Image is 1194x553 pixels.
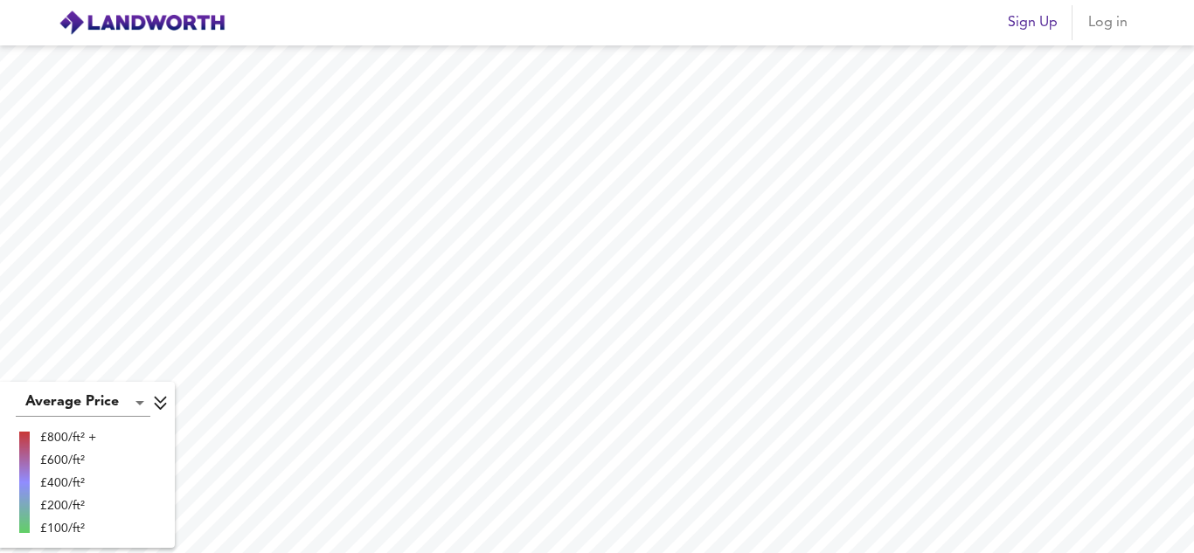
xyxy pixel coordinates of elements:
div: £100/ft² [40,520,96,537]
div: £600/ft² [40,452,96,469]
button: Log in [1079,5,1135,40]
span: Log in [1086,10,1128,35]
div: £800/ft² + [40,429,96,446]
div: £400/ft² [40,474,96,492]
span: Sign Up [1008,10,1058,35]
button: Sign Up [1001,5,1065,40]
img: logo [59,10,226,36]
div: £200/ft² [40,497,96,515]
div: Average Price [16,389,150,417]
